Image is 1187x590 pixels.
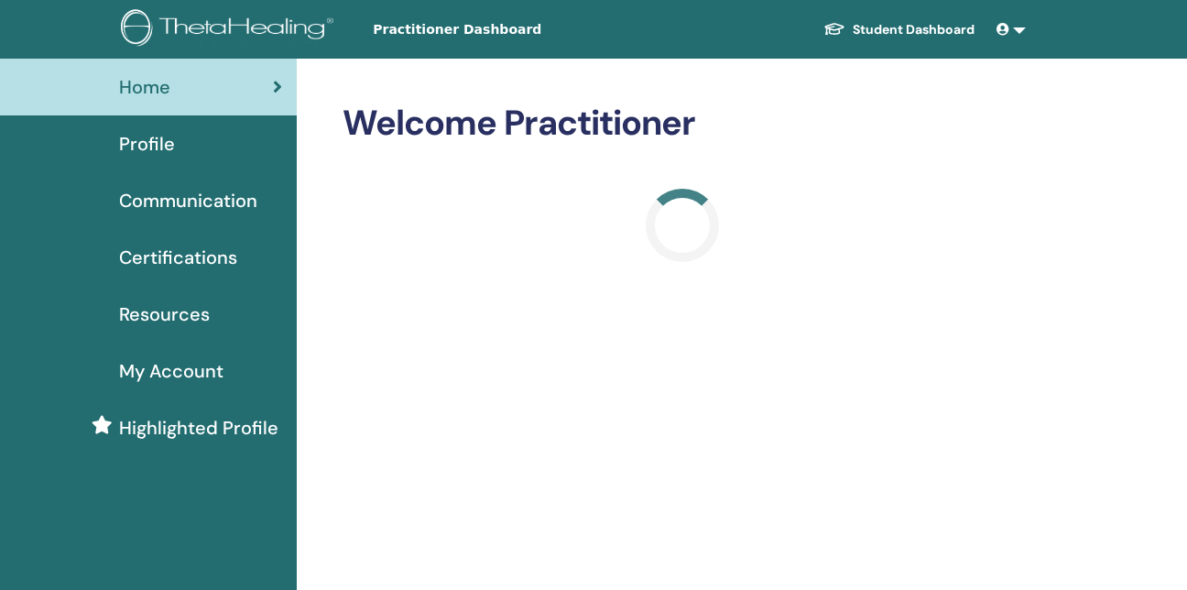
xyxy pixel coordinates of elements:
[119,130,175,158] span: Profile
[343,103,1022,145] h2: Welcome Practitioner
[121,9,340,50] img: logo.png
[119,187,257,214] span: Communication
[119,414,278,442] span: Highlighted Profile
[119,73,170,101] span: Home
[823,21,845,37] img: graduation-cap-white.svg
[119,300,210,328] span: Resources
[373,20,648,39] span: Practitioner Dashboard
[119,357,223,385] span: My Account
[119,244,237,271] span: Certifications
[809,13,989,47] a: Student Dashboard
